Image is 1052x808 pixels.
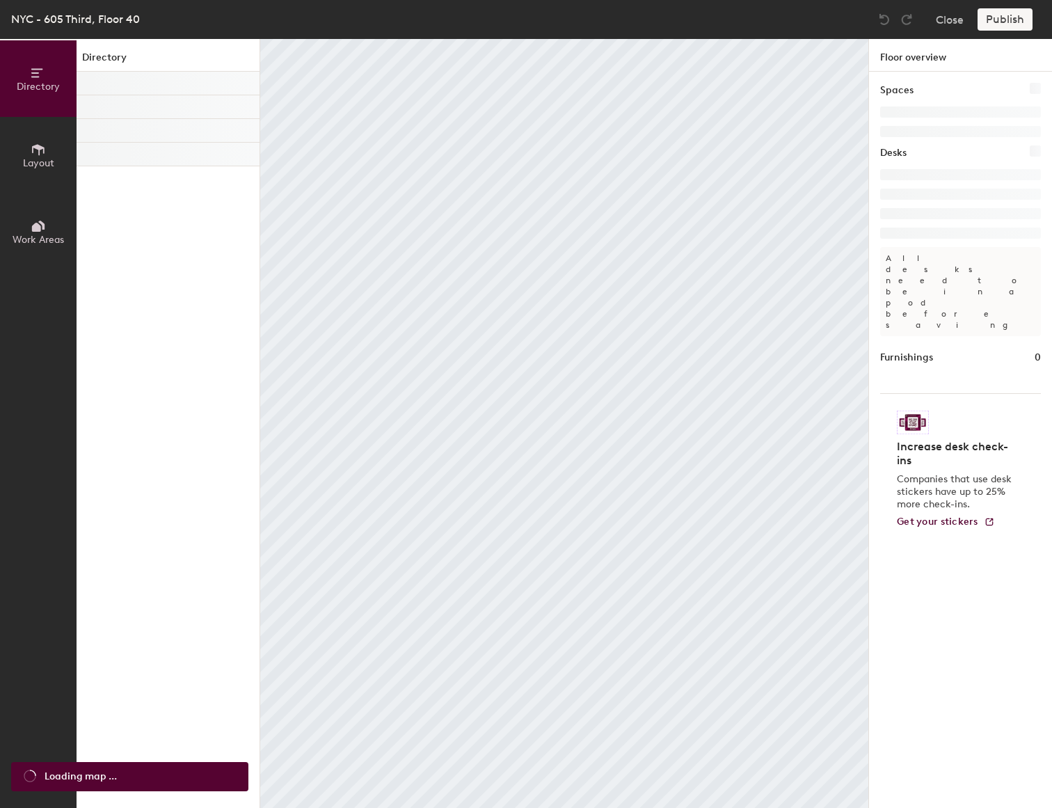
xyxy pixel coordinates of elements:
[880,247,1041,336] p: All desks need to be in a pod before saving
[880,83,914,98] h1: Spaces
[900,13,914,26] img: Redo
[77,50,260,72] h1: Directory
[936,8,964,31] button: Close
[11,10,140,28] div: NYC - 605 Third, Floor 40
[880,145,907,161] h1: Desks
[45,769,117,784] span: Loading map ...
[897,516,978,528] span: Get your stickers
[17,81,60,93] span: Directory
[897,440,1016,468] h4: Increase desk check-ins
[23,157,54,169] span: Layout
[880,350,933,365] h1: Furnishings
[897,473,1016,511] p: Companies that use desk stickers have up to 25% more check-ins.
[897,411,929,434] img: Sticker logo
[260,39,868,808] canvas: Map
[897,516,995,528] a: Get your stickers
[869,39,1052,72] h1: Floor overview
[877,13,891,26] img: Undo
[1035,350,1041,365] h1: 0
[13,234,64,246] span: Work Areas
